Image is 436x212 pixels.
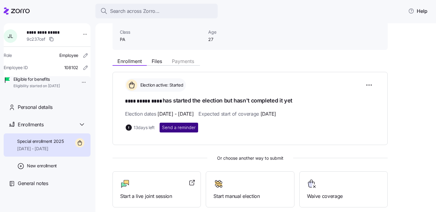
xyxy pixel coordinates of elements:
span: Search across Zorro... [110,7,160,15]
span: Send a reminder [162,125,196,131]
h1: has started the election but hasn't completed it yet [125,97,375,105]
span: Files [152,59,162,64]
button: Help [403,5,432,17]
button: Send a reminder [160,123,198,132]
span: 9c237cef [27,36,45,42]
span: Class [120,29,203,35]
span: Expected start of coverage [198,110,276,118]
button: Search across Zorro... [95,4,218,18]
span: 27 [208,36,270,43]
span: [DATE] [260,110,276,118]
span: New enrollment [27,163,57,169]
span: Enrollments [18,121,43,128]
span: Eligibility started on [DATE] [13,84,60,89]
span: Role [4,52,12,58]
span: Eligible for benefits [13,76,60,82]
span: Special enrollment 2025 [17,138,64,144]
span: [DATE] - [DATE] [17,146,64,152]
span: [DATE] - [DATE] [157,110,194,118]
span: Waive coverage [307,192,380,200]
span: Start manual election [213,192,286,200]
span: Payments [172,59,194,64]
span: Personal details [18,103,53,111]
span: Election dates [125,110,194,118]
span: J L [8,34,13,39]
span: Help [408,7,427,15]
span: Or choose another way to submit [113,155,388,162]
span: Start a live joint session [120,192,193,200]
span: General notes [18,180,48,187]
span: Election active: Started [139,82,183,88]
span: Age [208,29,270,35]
span: 108102 [64,65,78,71]
span: Employee ID [4,65,28,71]
span: Employee [59,52,78,58]
span: Enrollment [117,59,142,64]
span: PA [120,36,203,43]
span: 13 days left [134,125,155,131]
